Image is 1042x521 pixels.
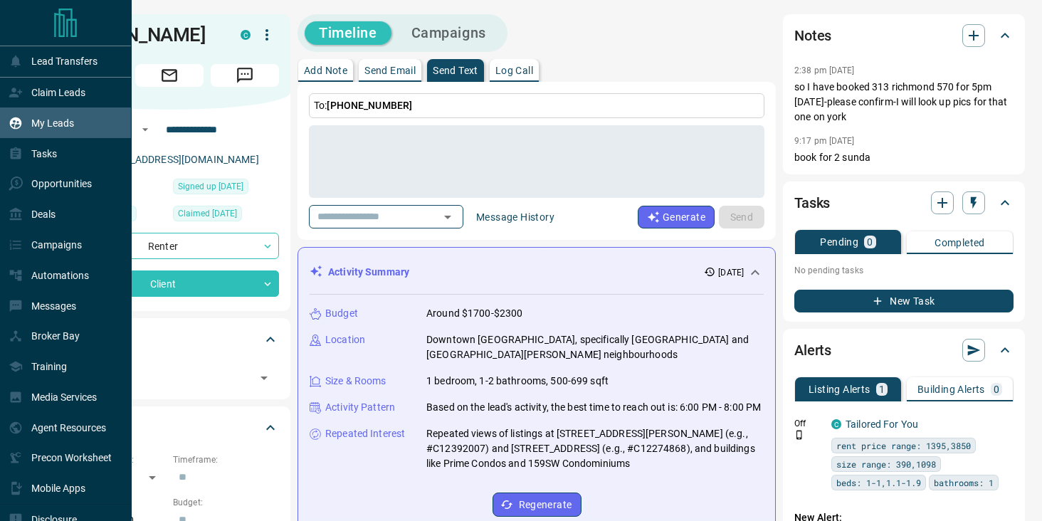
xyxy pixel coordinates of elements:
[794,430,804,440] svg: Push Notification Only
[426,374,609,389] p: 1 bedroom, 1-2 bathrooms, 500-699 sqft
[305,21,391,45] button: Timeline
[426,332,764,362] p: Downtown [GEOGRAPHIC_DATA], specifically [GEOGRAPHIC_DATA] and [GEOGRAPHIC_DATA][PERSON_NAME] nei...
[241,30,251,40] div: condos.ca
[638,206,715,228] button: Generate
[173,179,279,199] div: Wed Jul 23 2025
[178,206,237,221] span: Claimed [DATE]
[794,260,1014,281] p: No pending tasks
[794,417,823,430] p: Off
[794,191,830,214] h2: Tasks
[135,64,204,87] span: Email
[794,186,1014,220] div: Tasks
[60,322,279,357] div: Tags
[836,457,936,471] span: size range: 390,1098
[794,65,855,75] p: 2:38 pm [DATE]
[137,121,154,138] button: Open
[794,136,855,146] p: 9:17 pm [DATE]
[397,21,500,45] button: Campaigns
[836,438,971,453] span: rent price range: 1395,3850
[304,65,347,75] p: Add Note
[794,290,1014,312] button: New Task
[433,65,478,75] p: Send Text
[934,475,994,490] span: bathrooms: 1
[879,384,885,394] p: 1
[794,150,1014,165] p: book for 2 sunda
[426,400,761,415] p: Based on the lead's activity, the best time to reach out is: 6:00 PM - 8:00 PM
[178,179,243,194] span: Signed up [DATE]
[325,426,405,441] p: Repeated Interest
[846,419,918,430] a: Tailored For You
[794,333,1014,367] div: Alerts
[935,238,985,248] p: Completed
[325,332,365,347] p: Location
[211,64,279,87] span: Message
[438,207,458,227] button: Open
[831,419,841,429] div: condos.ca
[60,23,219,46] h1: [PERSON_NAME]
[309,93,764,118] p: To:
[794,19,1014,53] div: Notes
[718,266,744,279] p: [DATE]
[60,233,279,259] div: Renter
[867,237,873,247] p: 0
[173,496,279,509] p: Budget:
[173,453,279,466] p: Timeframe:
[60,270,279,297] div: Client
[325,400,395,415] p: Activity Pattern
[426,426,764,471] p: Repeated views of listings at [STREET_ADDRESS][PERSON_NAME] (e.g., #C12392007) and [STREET_ADDRES...
[820,237,858,247] p: Pending
[809,384,870,394] p: Listing Alerts
[328,265,409,280] p: Activity Summary
[254,368,274,388] button: Open
[426,306,522,321] p: Around $1700-$2300
[325,306,358,321] p: Budget
[994,384,999,394] p: 0
[794,339,831,362] h2: Alerts
[327,100,412,111] span: [PHONE_NUMBER]
[173,206,279,226] div: Fri Jul 25 2025
[60,411,279,445] div: Criteria
[493,493,581,517] button: Regenerate
[98,154,259,165] a: [EMAIL_ADDRESS][DOMAIN_NAME]
[495,65,533,75] p: Log Call
[794,24,831,47] h2: Notes
[310,259,764,285] div: Activity Summary[DATE]
[325,374,386,389] p: Size & Rooms
[917,384,985,394] p: Building Alerts
[364,65,416,75] p: Send Email
[468,206,563,228] button: Message History
[794,80,1014,125] p: so I have booked 313 richmond 570 for 5pm [DATE]-please confirm-I will look up pics for that one ...
[836,475,921,490] span: beds: 1-1,1.1-1.9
